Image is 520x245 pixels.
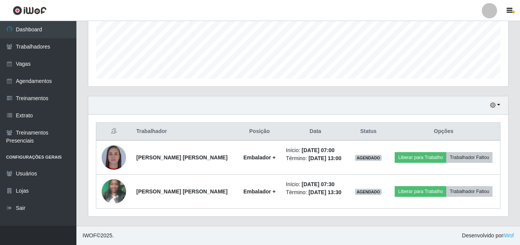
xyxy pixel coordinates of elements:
button: Trabalhador Faltou [446,152,492,163]
time: [DATE] 13:30 [308,189,341,195]
time: [DATE] 07:30 [302,181,335,187]
li: Início: [286,146,345,154]
strong: [PERSON_NAME] [PERSON_NAME] [136,188,228,195]
time: [DATE] 13:00 [308,155,341,161]
strong: Embalador + [243,154,275,161]
img: 1705009290987.jpeg [102,145,126,170]
span: IWOF [83,232,97,239]
th: Opções [387,123,500,141]
li: Término: [286,154,345,162]
button: Liberar para Trabalho [395,186,446,197]
strong: [PERSON_NAME] [PERSON_NAME] [136,154,228,161]
strong: Embalador + [243,188,275,195]
th: Posição [238,123,281,141]
span: AGENDADO [355,155,382,161]
th: Status [350,123,387,141]
button: Trabalhador Faltou [446,186,492,197]
li: Início: [286,180,345,188]
button: Liberar para Trabalho [395,152,446,163]
img: CoreUI Logo [13,6,47,15]
a: iWof [503,232,514,239]
th: Trabalhador [132,123,238,141]
span: AGENDADO [355,189,382,195]
span: Desenvolvido por [462,232,514,240]
img: 1713098995975.jpeg [102,175,126,208]
th: Data [281,123,349,141]
li: Término: [286,188,345,196]
time: [DATE] 07:00 [302,147,335,153]
span: © 2025 . [83,232,114,240]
